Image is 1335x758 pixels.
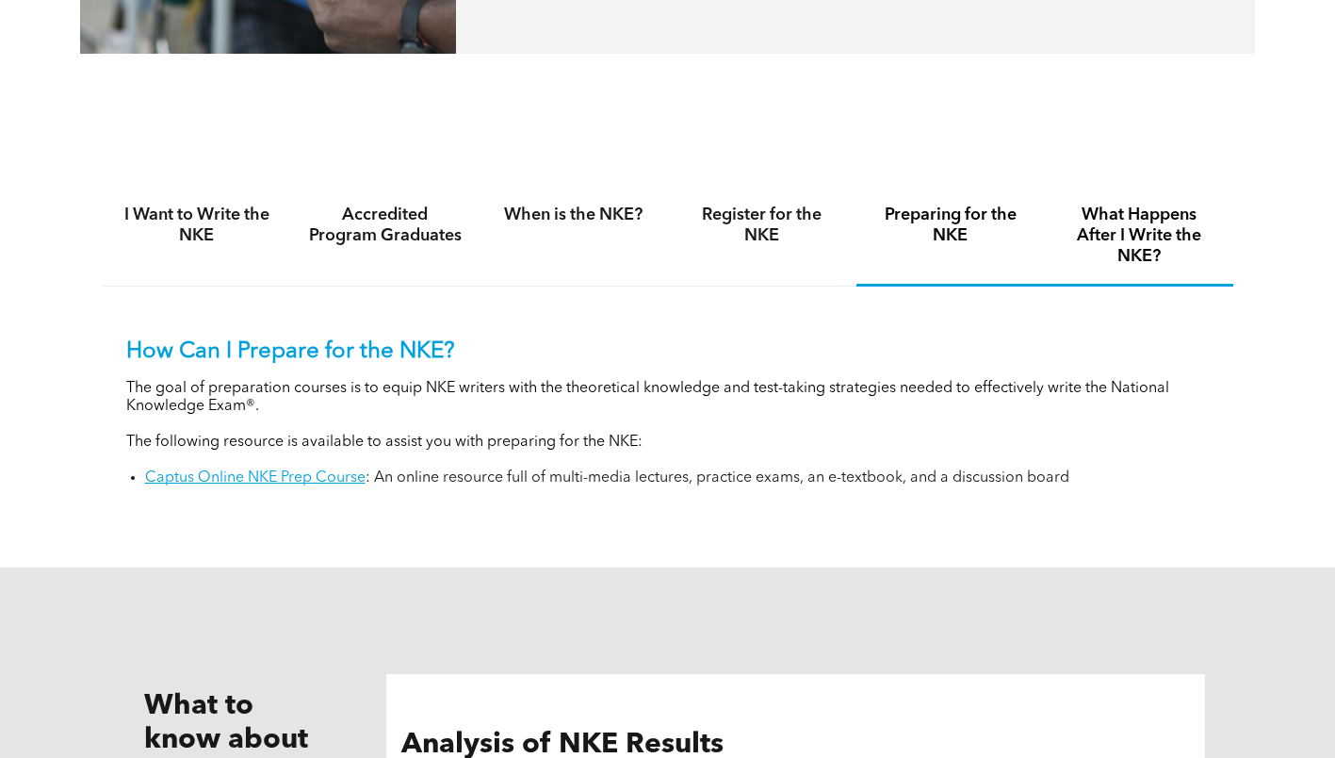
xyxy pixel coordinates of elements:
[126,380,1210,416] p: The goal of preparation courses is to equip NKE writers with the theoretical knowledge and test-t...
[308,205,463,246] h4: Accredited Program Graduates
[873,205,1028,246] h4: Preparing for the NKE
[120,205,274,246] h4: I Want to Write the NKE
[685,205,839,246] h4: Register for the NKE
[126,434,1210,452] p: The following resource is available to assist you with preparing for the NKE:
[145,470,1210,487] li: : An online resource full of multi-media lectures, practice exams, an e-textbook, and a discussio...
[126,338,1210,366] p: How Can I Prepare for the NKE?
[145,470,366,486] a: Captus Online NKE Prep Course
[497,205,651,225] h4: When is the NKE?
[1062,205,1216,267] h4: What Happens After I Write the NKE?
